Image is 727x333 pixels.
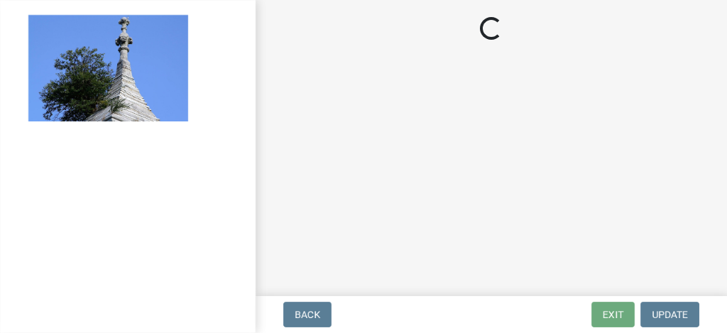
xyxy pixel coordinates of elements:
[652,309,688,320] span: Update
[28,15,188,121] img: Decatur County, Indiana
[640,302,699,327] button: Update
[591,302,635,327] button: Exit
[283,302,332,327] button: Back
[295,309,320,320] span: Back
